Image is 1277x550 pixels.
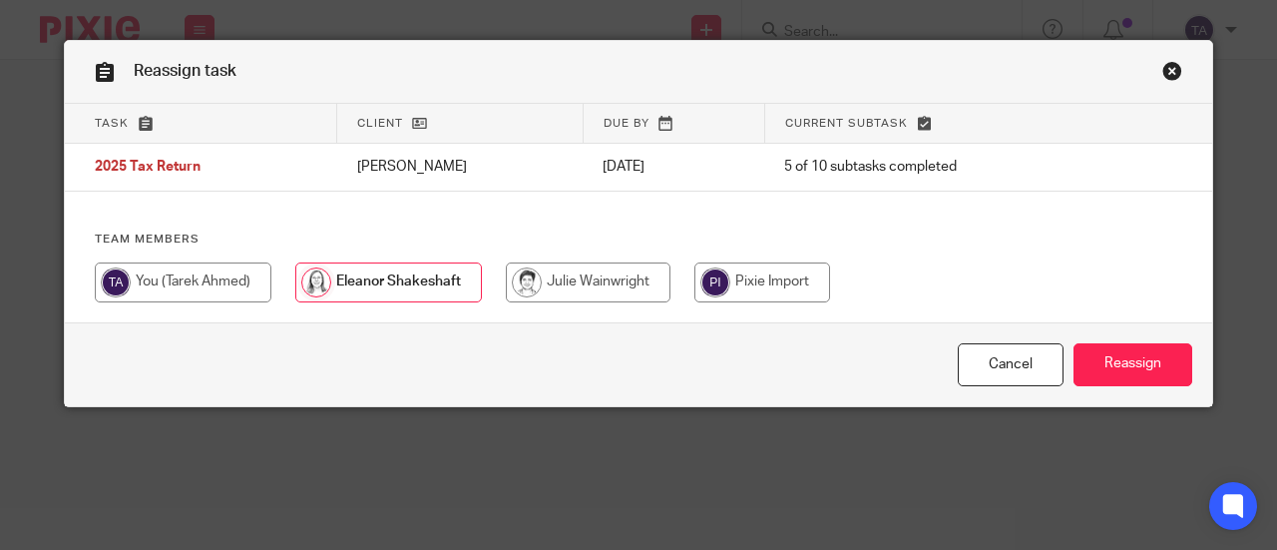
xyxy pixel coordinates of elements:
p: [PERSON_NAME] [357,157,563,177]
p: [DATE] [603,157,744,177]
a: Close this dialog window [958,343,1064,386]
span: Reassign task [134,63,236,79]
span: Due by [604,118,649,129]
span: Current subtask [785,118,908,129]
input: Reassign [1073,343,1192,386]
span: Client [357,118,403,129]
span: 2025 Tax Return [95,161,201,175]
td: 5 of 10 subtasks completed [764,144,1113,192]
h4: Team members [95,232,1182,248]
span: Task [95,118,129,129]
a: Close this dialog window [1162,61,1182,88]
